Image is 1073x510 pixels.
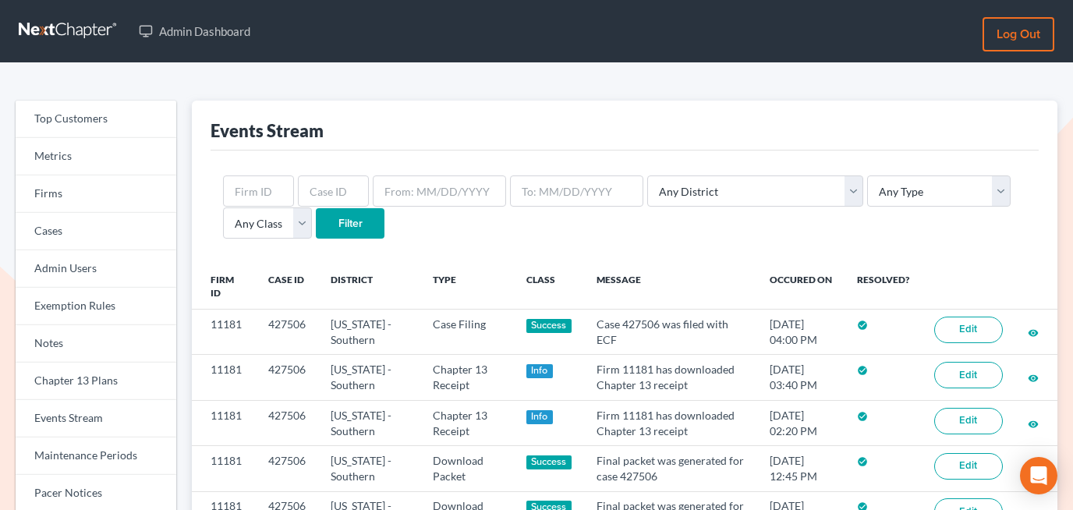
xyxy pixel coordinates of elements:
i: check_circle [857,365,868,376]
td: Final packet was generated for case 427506 [584,446,757,491]
i: check_circle [857,411,868,422]
td: [DATE] 02:20 PM [757,400,845,445]
a: Admin Dashboard [131,17,258,45]
div: Info [526,410,553,424]
a: Edit [934,362,1003,388]
th: Type [420,264,514,310]
input: Filter [316,208,384,239]
td: 427506 [256,310,318,355]
td: [US_STATE] - Southern [318,446,420,491]
a: Edit [934,317,1003,343]
a: visibility [1028,370,1039,384]
td: Firm 11181 has downloaded Chapter 13 receipt [584,400,757,445]
a: Admin Users [16,250,176,288]
a: Edit [934,453,1003,480]
th: Resolved? [845,264,922,310]
td: Case 427506 was filed with ECF [584,310,757,355]
td: Download Packet [420,446,514,491]
input: To: MM/DD/YYYY [510,175,643,207]
i: visibility [1028,373,1039,384]
td: [DATE] 03:40 PM [757,355,845,400]
div: Success [526,455,572,469]
i: visibility [1028,328,1039,338]
i: check_circle [857,456,868,467]
a: Edit [934,408,1003,434]
td: [DATE] 12:45 PM [757,446,845,491]
td: 11181 [192,400,256,445]
th: Firm ID [192,264,256,310]
a: Top Customers [16,101,176,138]
a: Log out [983,17,1054,51]
td: 427506 [256,355,318,400]
a: Maintenance Periods [16,437,176,475]
th: District [318,264,420,310]
td: Case Filing [420,310,514,355]
td: 11181 [192,310,256,355]
td: [DATE] 04:00 PM [757,310,845,355]
td: 427506 [256,446,318,491]
td: 427506 [256,400,318,445]
input: Case ID [298,175,369,207]
td: [US_STATE] - Southern [318,355,420,400]
input: Firm ID [223,175,294,207]
input: From: MM/DD/YYYY [373,175,506,207]
td: [US_STATE] - Southern [318,310,420,355]
th: Class [514,264,584,310]
a: visibility [1028,325,1039,338]
a: Metrics [16,138,176,175]
a: visibility [1028,416,1039,430]
i: visibility [1028,419,1039,430]
div: Info [526,364,553,378]
td: 11181 [192,446,256,491]
div: Events Stream [211,119,324,142]
a: Firms [16,175,176,213]
div: Open Intercom Messenger [1020,457,1057,494]
a: Exemption Rules [16,288,176,325]
th: Occured On [757,264,845,310]
td: 11181 [192,355,256,400]
div: Success [526,319,572,333]
a: Notes [16,325,176,363]
i: check_circle [857,320,868,331]
th: Message [584,264,757,310]
td: Chapter 13 Receipt [420,400,514,445]
a: Chapter 13 Plans [16,363,176,400]
td: Firm 11181 has downloaded Chapter 13 receipt [584,355,757,400]
th: Case ID [256,264,318,310]
td: [US_STATE] - Southern [318,400,420,445]
a: Cases [16,213,176,250]
td: Chapter 13 Receipt [420,355,514,400]
a: Events Stream [16,400,176,437]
